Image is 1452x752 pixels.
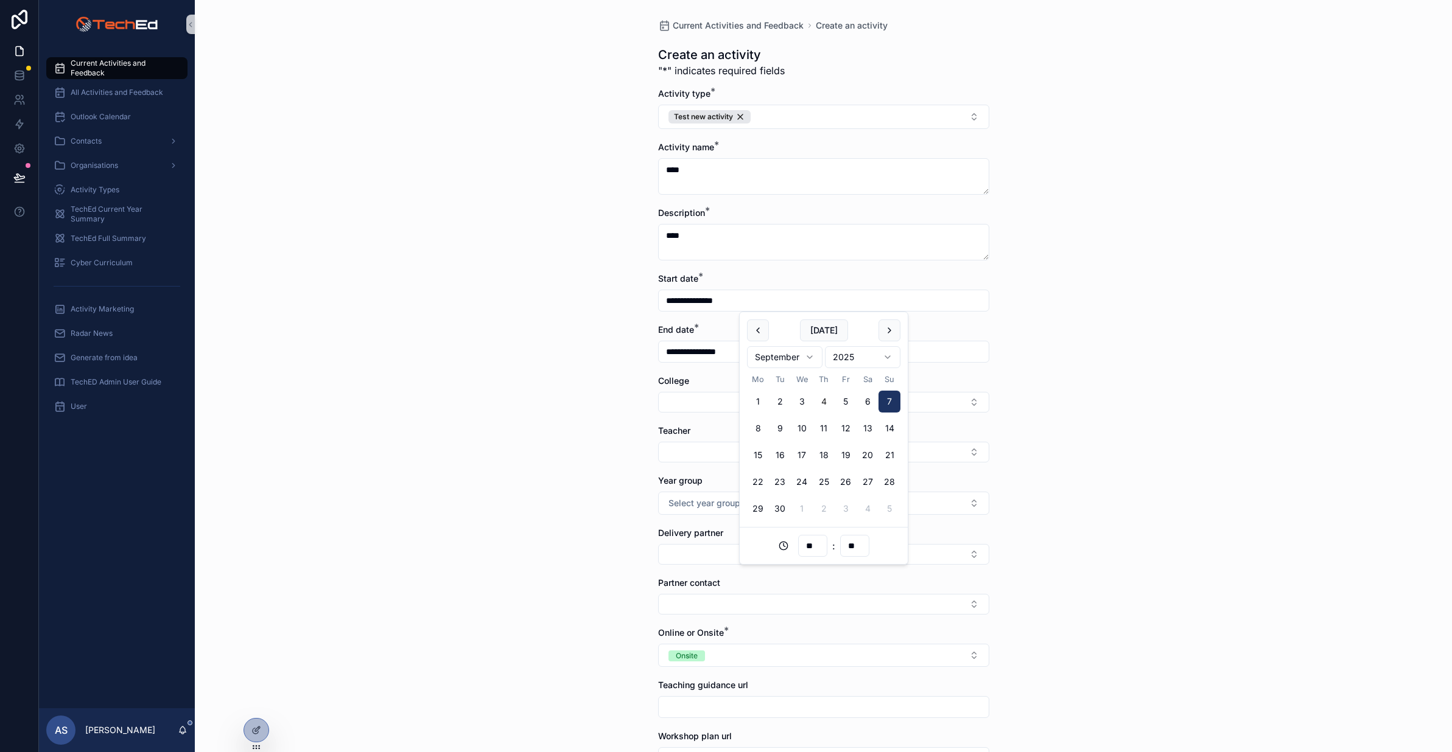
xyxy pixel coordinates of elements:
span: Radar News [71,329,113,338]
button: Saturday, 27 September 2025 [857,471,879,493]
a: User [46,395,188,417]
span: User [71,402,87,411]
span: AS [55,723,68,737]
span: Online or Onsite [658,627,724,638]
button: Select Button [658,544,989,565]
a: TechED Admin User Guide [46,371,188,393]
a: Activity Types [46,179,188,201]
div: : [747,535,900,557]
a: All Activities and Feedback [46,82,188,103]
button: Select Button [658,644,989,667]
button: Saturday, 6 September 2025 [857,391,879,413]
span: All Activities and Feedback [71,88,163,97]
button: Select Button [658,105,989,129]
span: Organisations [71,161,118,170]
span: Activity name [658,142,714,152]
span: "*" indicates required fields [658,63,785,78]
button: Sunday, 7 September 2025, selected [879,391,900,413]
span: Teacher [658,425,690,436]
span: Activity type [658,88,710,99]
th: Thursday [813,373,835,386]
button: Wednesday, 3 September 2025 [791,391,813,413]
a: Radar News [46,322,188,344]
button: Select Button [658,594,989,614]
span: Test new activity [674,112,733,122]
span: Partner contact [658,577,720,588]
th: Monday [747,373,769,386]
img: App logo [75,15,158,34]
span: Workshop plan url [658,731,732,741]
button: Monday, 15 September 2025 [747,444,769,466]
button: Friday, 26 September 2025 [835,471,857,493]
p: [PERSON_NAME] [85,724,155,736]
button: Wednesday, 17 September 2025 [791,444,813,466]
span: Delivery partner [658,527,723,538]
button: Tuesday, 9 September 2025 [769,417,791,439]
a: Cyber Curriculum [46,252,188,274]
a: Contacts [46,130,188,152]
button: Tuesday, 30 September 2025 [769,498,791,520]
span: Start date [658,273,698,284]
th: Tuesday [769,373,791,386]
button: Select Button [658,392,989,413]
button: Wednesday, 10 September 2025 [791,417,813,439]
a: Generate from idea [46,347,188,369]
span: Outlook Calendar [71,112,131,122]
span: End date [658,324,694,335]
button: Tuesday, 23 September 2025 [769,471,791,493]
button: Wednesday, 24 September 2025 [791,471,813,493]
button: Saturday, 13 September 2025 [857,417,879,439]
button: Thursday, 11 September 2025 [813,417,835,439]
button: Tuesday, 16 September 2025 [769,444,791,466]
button: Thursday, 25 September 2025 [813,471,835,493]
th: Friday [835,373,857,386]
span: TechED Admin User Guide [71,377,161,387]
button: Select Button [658,442,989,462]
a: Organisations [46,155,188,176]
a: Current Activities and Feedback [658,19,804,32]
span: Activity Types [71,185,119,195]
span: Contacts [71,136,102,146]
button: Friday, 5 September 2025 [835,391,857,413]
button: Friday, 3 October 2025 [835,498,857,520]
button: Friday, 12 September 2025 [835,417,857,439]
span: TechEd Full Summary [71,234,146,243]
h1: Create an activity [658,46,785,63]
button: [DATE] [800,319,848,341]
button: Thursday, 18 September 2025 [813,444,835,466]
div: scrollable content [39,49,195,708]
span: Activity Marketing [71,304,134,314]
span: Year group [658,475,703,486]
button: Monday, 29 September 2025 [747,498,769,520]
button: Saturday, 4 October 2025 [857,498,879,520]
span: Cyber Curriculum [71,258,133,268]
button: Saturday, 20 September 2025 [857,444,879,466]
span: Current Activities and Feedback [71,58,175,78]
div: Onsite [676,650,698,661]
span: Description [658,207,705,218]
button: Tuesday, 2 September 2025 [769,391,791,413]
a: TechEd Current Year Summary [46,203,188,225]
span: Current Activities and Feedback [673,19,804,32]
th: Saturday [857,373,879,386]
button: Monday, 8 September 2025 [747,417,769,439]
span: Select year group [668,497,740,509]
a: Current Activities and Feedback [46,57,188,79]
button: Monday, 1 September 2025 [747,391,769,413]
span: College [658,375,689,386]
th: Sunday [879,373,900,386]
button: Today, Thursday, 4 September 2025 [813,391,835,413]
a: Activity Marketing [46,298,188,320]
button: Sunday, 21 September 2025 [879,444,900,466]
span: Generate from idea [71,353,138,363]
button: Unselect 55 [668,110,751,124]
button: Wednesday, 1 October 2025 [791,498,813,520]
a: Outlook Calendar [46,106,188,128]
a: Create an activity [816,19,888,32]
span: TechEd Current Year Summary [71,204,175,224]
button: Friday, 19 September 2025 [835,444,857,466]
button: Sunday, 14 September 2025 [879,417,900,439]
span: Teaching guidance url [658,680,748,690]
button: Sunday, 28 September 2025 [879,471,900,493]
